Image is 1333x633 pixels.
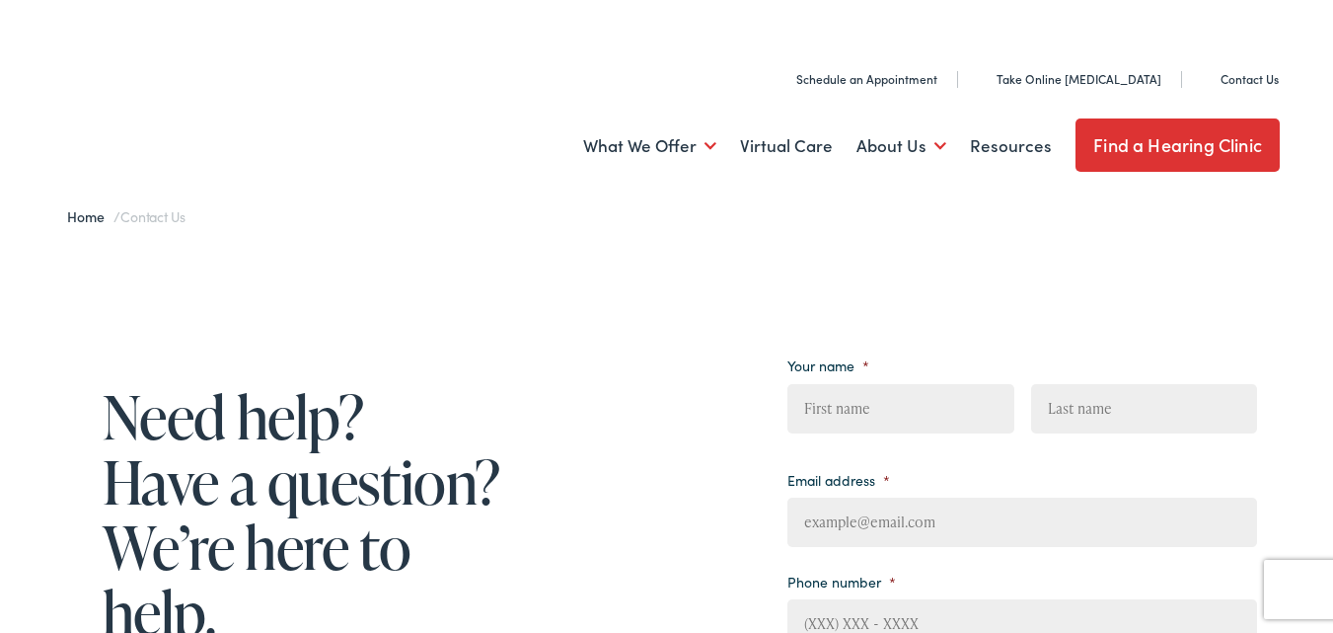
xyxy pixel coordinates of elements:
[787,356,869,374] label: Your name
[775,70,937,87] a: Schedule an Appointment
[856,110,946,183] a: About Us
[970,110,1052,183] a: Resources
[740,110,833,183] a: Virtual Care
[1075,119,1280,172] a: Find a Hearing Clinic
[787,573,896,591] label: Phone number
[787,471,890,489] label: Email address
[975,70,1161,87] a: Take Online [MEDICAL_DATA]
[1199,69,1213,89] img: utility icon
[787,498,1257,547] input: example@email.com
[975,69,989,89] img: utility icon
[1031,384,1257,434] input: Last name
[1199,70,1279,87] a: Contact Us
[775,69,788,89] img: utility icon
[787,384,1013,434] input: First name
[583,110,716,183] a: What We Offer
